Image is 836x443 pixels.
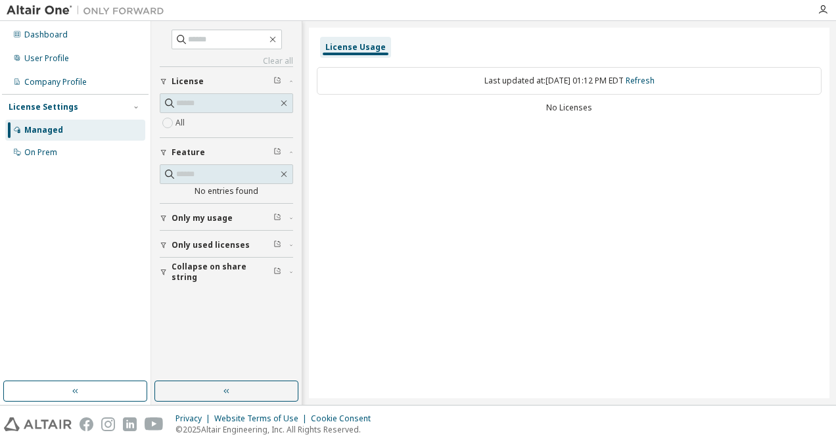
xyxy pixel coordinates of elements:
[273,267,281,277] span: Clear filter
[175,413,214,424] div: Privacy
[317,103,822,113] div: No Licenses
[160,138,293,167] button: Feature
[24,125,63,135] div: Managed
[9,102,78,112] div: License Settings
[4,417,72,431] img: altair_logo.svg
[172,76,204,87] span: License
[172,240,250,250] span: Only used licenses
[273,213,281,223] span: Clear filter
[160,231,293,260] button: Only used licenses
[7,4,171,17] img: Altair One
[123,417,137,431] img: linkedin.svg
[317,67,822,95] div: Last updated at: [DATE] 01:12 PM EDT
[214,413,311,424] div: Website Terms of Use
[160,258,293,287] button: Collapse on share string
[145,417,164,431] img: youtube.svg
[101,417,115,431] img: instagram.svg
[80,417,93,431] img: facebook.svg
[273,240,281,250] span: Clear filter
[24,30,68,40] div: Dashboard
[160,56,293,66] a: Clear all
[24,53,69,64] div: User Profile
[24,147,57,158] div: On Prem
[172,213,233,223] span: Only my usage
[273,147,281,158] span: Clear filter
[311,413,379,424] div: Cookie Consent
[325,42,386,53] div: License Usage
[626,75,655,86] a: Refresh
[160,67,293,96] button: License
[24,77,87,87] div: Company Profile
[160,204,293,233] button: Only my usage
[160,186,293,197] div: No entries found
[175,115,187,131] label: All
[172,147,205,158] span: Feature
[175,424,379,435] p: © 2025 Altair Engineering, Inc. All Rights Reserved.
[273,76,281,87] span: Clear filter
[172,262,273,283] span: Collapse on share string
